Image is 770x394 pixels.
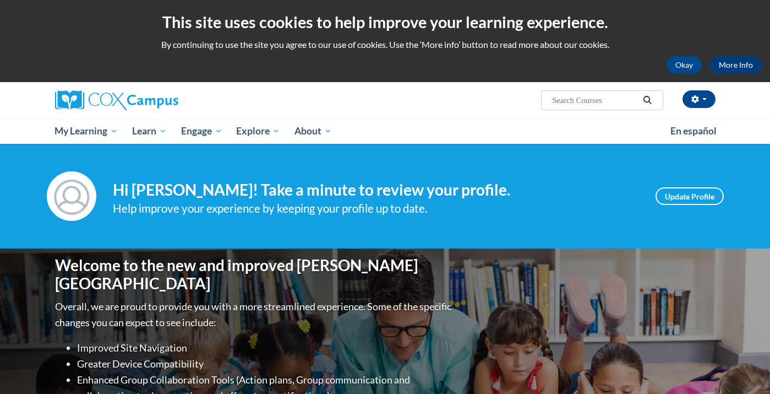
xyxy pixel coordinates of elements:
[682,90,716,108] button: Account Settings
[551,94,639,107] input: Search Courses
[125,118,174,144] a: Learn
[55,299,454,331] p: Overall, we are proud to provide you with a more streamlined experience. Some of the specific cha...
[236,125,280,138] span: Explore
[132,125,167,138] span: Learn
[55,256,454,293] h1: Welcome to the new and improved [PERSON_NAME][GEOGRAPHIC_DATA]
[48,118,125,144] a: My Learning
[294,125,332,138] span: About
[726,350,761,385] iframe: Button to launch messaging window
[8,39,762,51] p: By continuing to use the site you agree to our use of cookies. Use the ‘More info’ button to read...
[8,11,762,33] h2: This site uses cookies to help improve your learning experience.
[55,90,178,110] img: Cox Campus
[174,118,230,144] a: Engage
[113,199,639,218] div: Help improve your experience by keeping your profile up to date.
[656,187,724,205] a: Update Profile
[670,125,717,137] span: En español
[77,356,454,372] li: Greater Device Compatibility
[287,118,339,144] a: About
[663,120,724,143] a: En español
[667,56,702,74] button: Okay
[39,118,732,144] div: Main menu
[55,90,264,110] a: Cox Campus
[54,125,118,138] span: My Learning
[639,94,656,107] button: Search
[47,171,96,221] img: Profile Image
[229,118,287,144] a: Explore
[710,56,762,74] a: More Info
[77,340,454,356] li: Improved Site Navigation
[113,181,639,199] h4: Hi [PERSON_NAME]! Take a minute to review your profile.
[181,125,222,138] span: Engage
